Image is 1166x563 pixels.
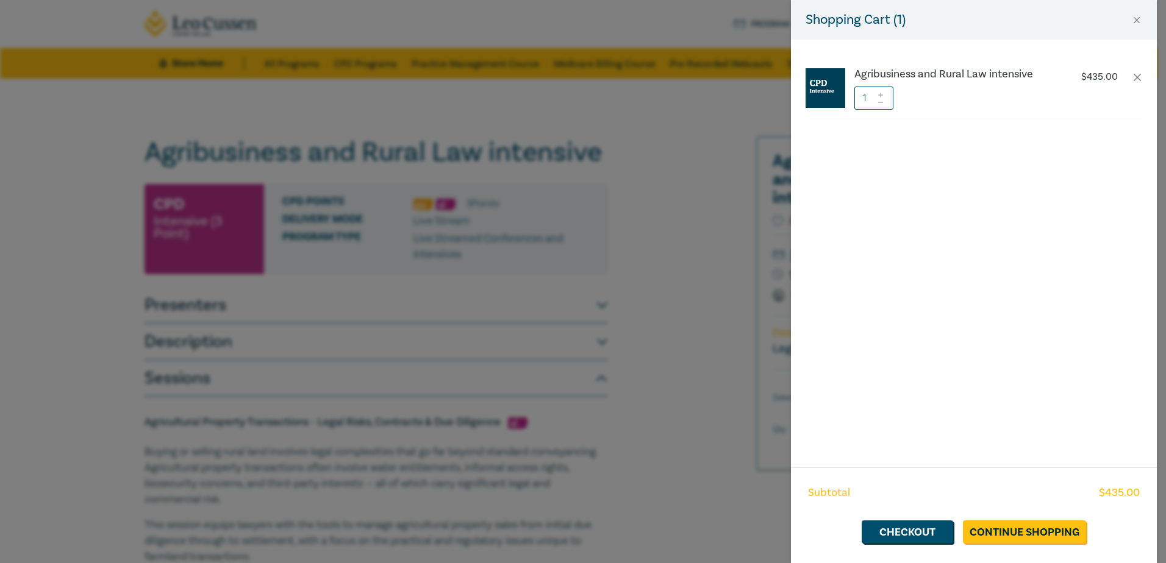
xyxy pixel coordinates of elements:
[1131,15,1142,26] button: Close
[806,10,906,30] h5: Shopping Cart ( 1 )
[808,485,850,501] span: Subtotal
[862,520,953,544] a: Checkout
[963,520,1086,544] a: Continue Shopping
[1081,71,1118,83] p: $ 435.00
[1099,485,1140,501] span: $ 435.00
[854,87,893,110] input: 1
[806,68,845,108] img: CPD%20Intensive.jpg
[854,68,1057,80] a: Agribusiness and Rural Law intensive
